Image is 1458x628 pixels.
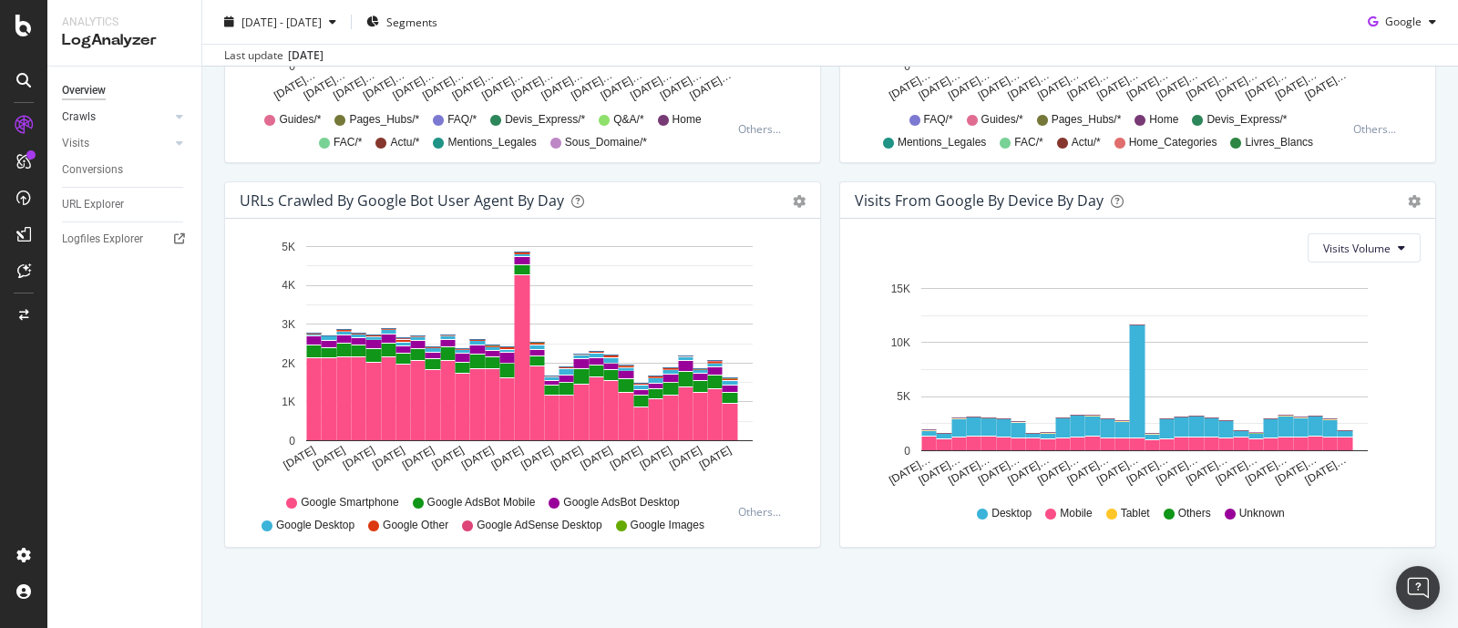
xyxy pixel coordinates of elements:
[891,283,910,295] text: 15K
[1121,506,1150,521] span: Tablet
[477,518,601,533] span: Google AdSense Desktop
[738,504,789,520] div: Others...
[1323,241,1391,256] span: Visits Volume
[62,195,189,214] a: URL Explorer
[427,495,536,510] span: Google AdsBot Mobile
[224,47,323,64] div: Last update
[279,112,321,128] span: Guides/*
[240,191,564,210] div: URLs Crawled by Google bot User Agent By Day
[62,160,123,180] div: Conversions
[62,81,106,100] div: Overview
[282,280,295,293] text: 4K
[579,444,615,472] text: [DATE]
[489,444,526,472] text: [DATE]
[1360,7,1443,36] button: Google
[240,233,797,487] svg: A chart.
[62,134,89,153] div: Visits
[1149,112,1178,128] span: Home
[1052,112,1122,128] span: Pages_Hubs/*
[370,444,406,472] text: [DATE]
[1072,135,1101,150] span: Actu/*
[447,112,477,128] span: FAQ/*
[855,277,1412,489] svg: A chart.
[1385,14,1422,29] span: Google
[276,518,354,533] span: Google Desktop
[549,444,585,472] text: [DATE]
[282,241,295,253] text: 5K
[282,396,295,408] text: 1K
[924,112,953,128] span: FAQ/*
[400,444,436,472] text: [DATE]
[62,134,170,153] a: Visits
[563,495,679,510] span: Google AdsBot Desktop
[62,108,170,127] a: Crawls
[519,444,555,472] text: [DATE]
[459,444,496,472] text: [DATE]
[891,336,910,349] text: 10K
[301,495,398,510] span: Google Smartphone
[631,518,704,533] span: Google Images
[1060,506,1092,521] span: Mobile
[282,318,295,331] text: 3K
[613,112,643,128] span: Q&A/*
[349,112,419,128] span: Pages_Hubs/*
[430,444,467,472] text: [DATE]
[1014,135,1042,150] span: FAC/*
[62,195,124,214] div: URL Explorer
[738,121,789,137] div: Others...
[565,135,647,150] span: Sous_Domaine/*
[667,444,703,472] text: [DATE]
[62,30,187,51] div: LogAnalyzer
[62,230,189,249] a: Logfiles Explorer
[1396,566,1440,610] div: Open Intercom Messenger
[288,47,323,64] div: [DATE]
[383,518,448,533] span: Google Other
[217,7,344,36] button: [DATE] - [DATE]
[241,14,322,29] span: [DATE] - [DATE]
[855,191,1104,210] div: Visits From Google By Device By Day
[1129,135,1217,150] span: Home_Categories
[1353,121,1404,137] div: Others...
[390,135,419,150] span: Actu/*
[334,135,362,150] span: FAC/*
[62,108,96,127] div: Crawls
[62,230,143,249] div: Logfiles Explorer
[793,195,806,208] div: gear
[991,506,1032,521] span: Desktop
[289,435,295,448] text: 0
[1206,112,1287,128] span: Devis_Express/*
[1239,506,1285,521] span: Unknown
[897,391,910,404] text: 5K
[1408,195,1421,208] div: gear
[904,445,910,458] text: 0
[904,60,910,73] text: 0
[608,444,644,472] text: [DATE]
[898,135,986,150] span: Mentions_Legales
[1245,135,1313,150] span: Livres_Blancs
[638,444,674,472] text: [DATE]
[282,444,318,472] text: [DATE]
[447,135,536,150] span: Mentions_Legales
[386,14,437,29] span: Segments
[62,15,187,30] div: Analytics
[505,112,585,128] span: Devis_Express/*
[1308,233,1421,263] button: Visits Volume
[697,444,734,472] text: [DATE]
[1178,506,1211,521] span: Others
[289,60,295,73] text: 0
[341,444,377,472] text: [DATE]
[673,112,702,128] span: Home
[62,81,189,100] a: Overview
[981,112,1023,128] span: Guides/*
[359,7,445,36] button: Segments
[62,160,189,180] a: Conversions
[311,444,347,472] text: [DATE]
[282,357,295,370] text: 2K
